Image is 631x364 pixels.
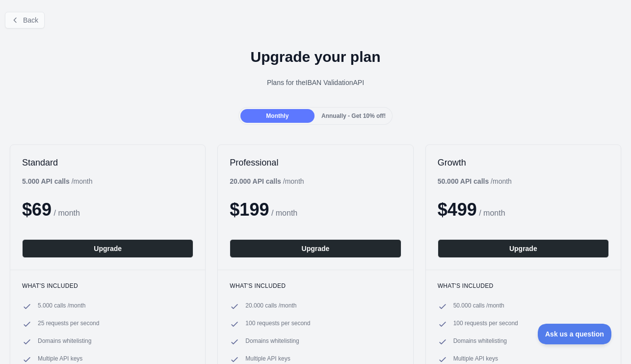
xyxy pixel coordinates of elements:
[438,157,609,168] h2: Growth
[438,176,512,186] div: / month
[230,199,269,220] span: $ 199
[230,157,401,168] h2: Professional
[538,324,611,344] iframe: Toggle Customer Support
[438,177,489,185] b: 50.000 API calls
[230,177,281,185] b: 20.000 API calls
[438,199,477,220] span: $ 499
[230,176,304,186] div: / month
